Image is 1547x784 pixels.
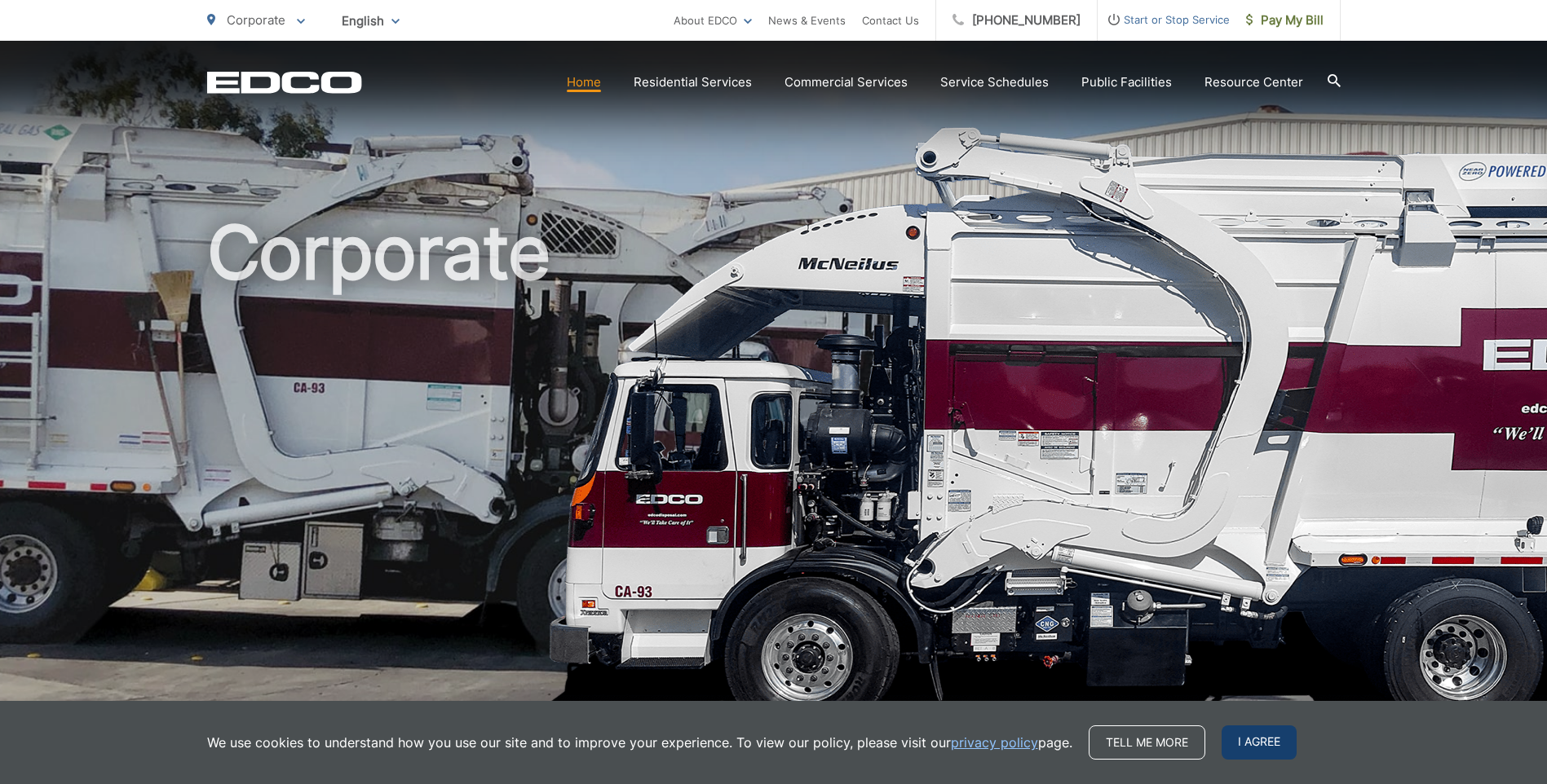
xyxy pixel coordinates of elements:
[940,73,1049,92] a: Service Schedules
[567,73,601,92] a: Home
[785,73,908,92] a: Commercial Services
[207,71,362,94] a: EDCD logo. Return to the homepage.
[1204,73,1303,92] a: Resource Center
[634,73,752,92] a: Residential Services
[674,11,752,30] a: About EDCO
[329,7,412,35] span: English
[1081,73,1172,92] a: Public Facilities
[768,11,846,30] a: News & Events
[1246,11,1324,30] span: Pay My Bill
[862,11,919,30] a: Contact Us
[207,733,1072,752] p: We use cookies to understand how you use our site and to improve your experience. To view our pol...
[207,212,1341,728] h1: Corporate
[227,12,285,28] span: Corporate
[1089,725,1205,760] a: Tell me more
[1222,725,1297,760] span: I agree
[951,733,1038,752] a: privacy policy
